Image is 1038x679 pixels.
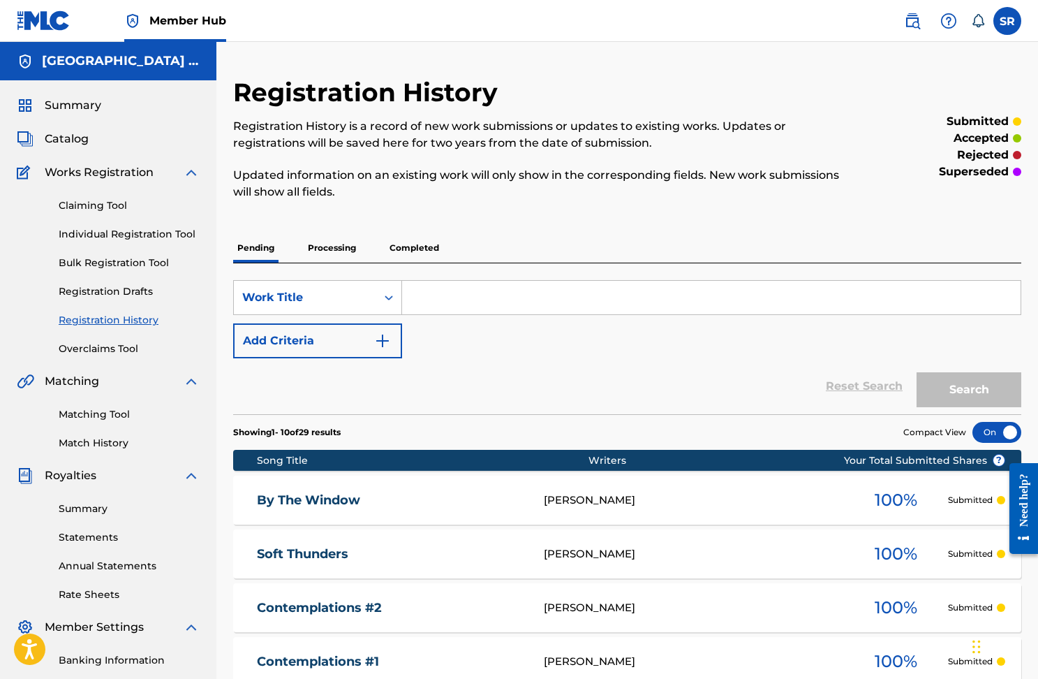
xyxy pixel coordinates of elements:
div: Work Title [242,289,368,306]
span: 100 % [875,541,917,567]
img: help [940,13,957,29]
img: Matching [17,373,34,390]
span: 100 % [875,649,917,674]
span: Member Hub [149,13,226,29]
img: 9d2ae6d4665cec9f34b9.svg [374,333,391,349]
div: [PERSON_NAME] [544,600,843,616]
img: expand [183,467,200,484]
p: Processing [304,233,360,263]
h5: SYDNEY YE PUBLISHING [42,53,200,69]
p: submitted [947,113,1009,130]
iframe: Chat Widget [968,612,1038,679]
div: Song Title [257,453,589,468]
img: Works Registration [17,164,35,181]
a: Claiming Tool [59,198,200,213]
a: Statements [59,530,200,545]
img: expand [183,373,200,390]
a: SummarySummary [17,97,101,114]
div: Notifications [971,14,985,28]
img: Member Settings [17,619,34,636]
p: Registration History is a record of new work submissions or updates to existing works. Updates or... [233,118,840,152]
span: Works Registration [45,164,154,181]
iframe: Resource Center [999,451,1038,566]
p: Completed [385,233,443,263]
a: Rate Sheets [59,587,200,602]
p: Submitted [948,601,993,614]
div: [PERSON_NAME] [544,654,843,670]
p: accepted [954,130,1009,147]
a: Annual Statements [59,559,200,574]
form: Search Form [233,280,1021,414]
img: Catalog [17,131,34,147]
p: Submitted [948,494,993,506]
img: expand [183,164,200,181]
a: CatalogCatalog [17,131,89,147]
p: Submitted [948,548,993,560]
a: Individual Registration Tool [59,227,200,242]
span: Compact View [903,426,966,439]
span: 100 % [875,595,917,620]
img: MLC Logo [17,10,71,31]
span: ? [993,455,1004,466]
div: [PERSON_NAME] [544,492,843,509]
img: search [904,13,921,29]
p: Submitted [948,655,993,668]
div: Help [935,7,963,35]
a: Summary [59,502,200,516]
a: Bulk Registration Tool [59,256,200,270]
div: Writers [588,453,888,468]
p: rejected [957,147,1009,163]
button: Add Criteria [233,323,402,358]
a: Overclaims Tool [59,342,200,356]
a: Registration Drafts [59,284,200,299]
img: Accounts [17,53,34,70]
span: 100 % [875,488,917,513]
p: Showing 1 - 10 of 29 results [233,426,341,439]
a: Match History [59,436,200,451]
a: Contemplations #1 [257,654,526,670]
a: Contemplations #2 [257,600,526,616]
div: User Menu [993,7,1021,35]
span: Member Settings [45,619,144,636]
a: Banking Information [59,653,200,668]
a: Registration History [59,313,200,328]
span: Your Total Submitted Shares [844,453,1005,468]
p: superseded [939,163,1009,180]
img: Summary [17,97,34,114]
span: Royalties [45,467,96,484]
h2: Registration History [233,77,505,108]
img: Royalties [17,467,34,484]
div: [PERSON_NAME] [544,546,843,562]
a: Soft Thunders [257,546,526,562]
a: By The Window [257,492,526,509]
img: Top Rightsholder [124,13,141,29]
div: Drag [972,626,981,668]
img: expand [183,619,200,636]
span: Catalog [45,131,89,147]
a: Matching Tool [59,407,200,422]
span: Matching [45,373,99,390]
p: Updated information on an existing work will only show in the corresponding fields. New work subm... [233,167,840,200]
span: Summary [45,97,101,114]
a: Public Search [898,7,926,35]
p: Pending [233,233,279,263]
